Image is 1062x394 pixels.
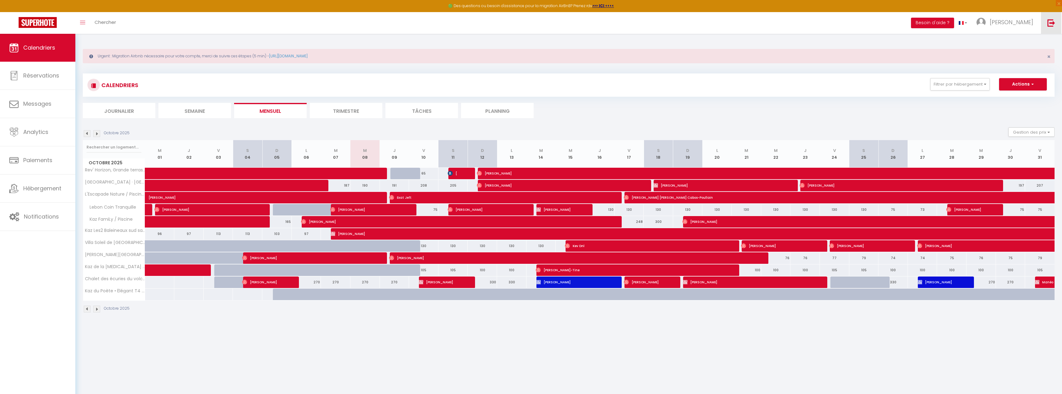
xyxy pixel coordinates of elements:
th: 23 [790,140,820,168]
span: [PERSON_NAME] [389,252,753,264]
div: 130 [820,204,849,215]
abbr: J [188,148,190,153]
div: 190 [350,180,380,191]
th: 28 [937,140,966,168]
th: 16 [585,140,615,168]
abbr: M [363,148,367,153]
span: Calendriers [23,44,55,51]
div: 105 [409,264,438,276]
span: [PERSON_NAME] [990,18,1033,26]
span: [PERSON_NAME][GEOGRAPHIC_DATA] - [GEOGRAPHIC_DATA] [84,252,146,257]
div: 105 [849,264,879,276]
th: 11 [438,140,468,168]
div: 75 [1025,204,1055,215]
div: 330 [497,277,527,288]
div: 75 [937,252,966,264]
div: 270 [350,277,380,288]
span: Rev' Horizon, Grande terrasse, Vue mer et montagne [84,168,146,172]
li: Tâches [385,103,458,118]
div: 205 [438,180,468,191]
abbr: V [1038,148,1041,153]
abbr: M [569,148,572,153]
span: [PERSON_NAME] [682,216,882,228]
th: 17 [615,140,644,168]
div: 105 [1025,264,1055,276]
div: 97 [292,228,321,240]
p: Octobre 2025 [104,130,130,136]
div: 130 [615,204,644,215]
th: 14 [527,140,556,168]
th: 07 [321,140,350,168]
div: 130 [527,240,556,252]
span: Chercher [95,19,116,25]
a: [PERSON_NAME] [145,192,175,204]
span: [PERSON_NAME] [418,276,458,288]
div: 113 [204,228,233,240]
th: 20 [702,140,732,168]
div: 330 [468,277,497,288]
div: 75 [409,204,438,215]
abbr: J [1009,148,1012,153]
div: 79 [1025,252,1055,264]
span: [PERSON_NAME] [301,216,606,228]
span: [PERSON_NAME] [448,167,458,179]
div: 75 [878,204,908,215]
span: [PERSON_NAME] [PERSON_NAME] Cabos-Poullain [624,192,852,203]
div: 130 [673,204,703,215]
div: 103 [262,228,292,240]
abbr: M [979,148,983,153]
abbr: J [804,148,806,153]
div: 270 [996,277,1025,288]
abbr: L [716,148,718,153]
span: Analytics [23,128,48,136]
div: 100 [761,264,791,276]
th: 15 [556,140,585,168]
div: 130 [585,204,615,215]
span: Paiements [23,156,52,164]
img: logout [1047,19,1055,27]
span: L'Escapade Nature / Piscine Chauffée / Vue mer [84,192,146,197]
h3: CALENDRIERS [100,78,138,92]
span: Notifications [24,213,59,220]
span: Kev Dnl [565,240,722,252]
th: 12 [468,140,497,168]
div: 75 [996,204,1025,215]
span: [PERSON_NAME] [682,276,810,288]
div: 130 [409,240,438,252]
div: 248 [615,216,644,228]
span: Kaz de la [MEDICAL_DATA] – T2 Cosy et Central, [GEOGRAPHIC_DATA] [84,264,146,269]
abbr: M [744,148,748,153]
th: 31 [1025,140,1055,168]
abbr: M [950,148,954,153]
span: [PERSON_NAME] [917,276,957,288]
span: [PERSON_NAME] [148,188,262,200]
th: 05 [262,140,292,168]
abbr: J [598,148,601,153]
button: Filtrer par hébergement [930,78,990,91]
span: [PERSON_NAME] [946,204,986,215]
abbr: D [481,148,484,153]
span: Villa Soleil de [GEOGRAPHIC_DATA] [84,240,146,245]
div: 270 [380,277,409,288]
button: Gestion des prix [1008,127,1055,137]
div: 74 [908,252,937,264]
div: 130 [849,204,879,215]
th: 08 [350,140,380,168]
abbr: M [158,148,162,153]
th: 03 [204,140,233,168]
abbr: M [774,148,778,153]
div: 270 [321,277,350,288]
div: 105 [438,264,468,276]
a: [URL][DOMAIN_NAME] [269,53,308,59]
th: 21 [732,140,761,168]
li: Trimestre [310,103,382,118]
div: 197 [996,180,1025,191]
span: [PERSON_NAME] [829,240,898,252]
abbr: V [217,148,220,153]
div: 100 [497,264,527,276]
span: [PERSON_NAME] [330,204,399,215]
div: 65 [409,168,438,179]
div: 113 [233,228,262,240]
th: 22 [761,140,791,168]
span: Octobre 2025 [83,158,145,167]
